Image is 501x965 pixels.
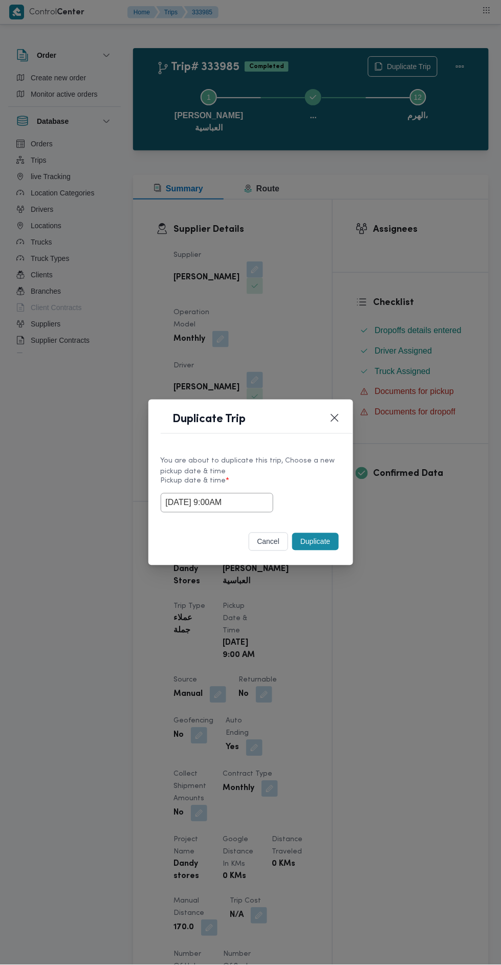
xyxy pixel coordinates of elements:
button: Closes this modal window [329,412,341,424]
div: You are about to duplicate this trip, Choose a new pickup date & time [161,456,341,477]
button: Duplicate [292,533,338,551]
label: Pickup date & time [161,477,341,493]
button: cancel [249,533,289,551]
input: Choose date & time [161,493,273,513]
h1: Duplicate Trip [173,412,246,428]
